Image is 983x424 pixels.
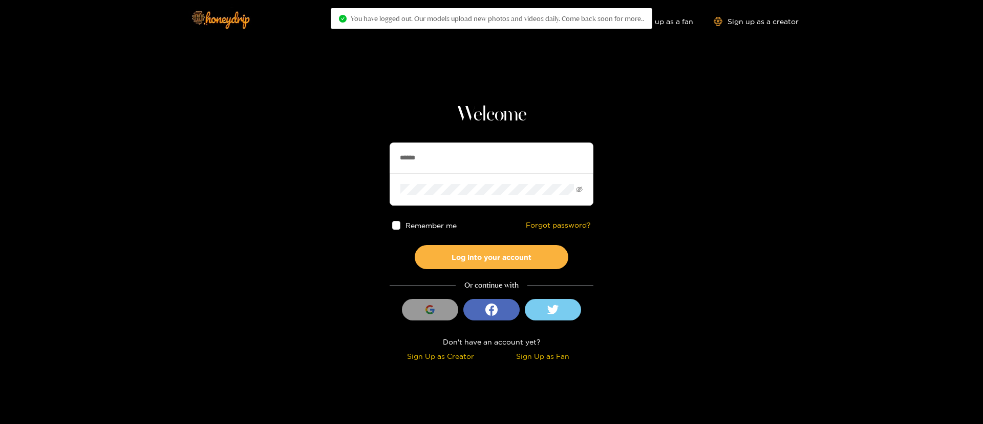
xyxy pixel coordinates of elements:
span: Remember me [406,221,457,229]
a: Sign up as a fan [623,17,693,26]
a: Forgot password? [526,221,591,230]
span: eye-invisible [576,186,583,193]
div: Sign Up as Creator [392,350,489,362]
button: Log into your account [415,245,568,269]
a: Sign up as a creator [714,17,799,26]
span: check-circle [339,15,347,23]
div: Don't have an account yet? [390,336,593,348]
h1: Welcome [390,103,593,127]
div: Sign Up as Fan [494,350,591,362]
span: You have logged out. Our models upload new photos and videos daily. Come back soon for more.. [351,14,644,23]
div: Or continue with [390,279,593,291]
